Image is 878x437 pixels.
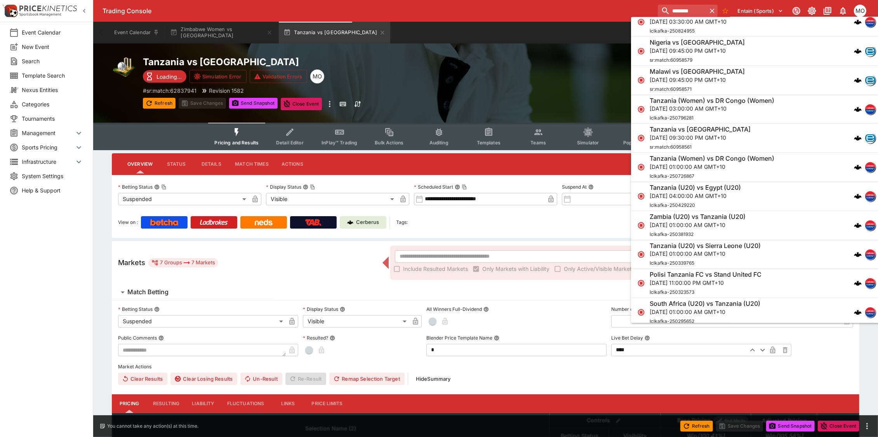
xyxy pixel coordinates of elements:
button: Match Betting [112,284,707,300]
button: Clear Losing Results [170,373,237,385]
span: Teams [530,140,546,146]
span: Template Search [22,71,83,80]
p: [DATE] 03:00:00 AM GMT+10 [650,104,774,113]
th: Controls [549,413,661,428]
img: betradar.png [865,46,875,56]
button: Overview [121,155,159,173]
label: Tags: [396,216,408,229]
span: Un-Result [240,373,282,385]
div: lclkafka [865,104,876,114]
div: lclkafka [865,278,876,289]
p: [DATE] 01:00:00 AM GMT+10 [650,163,774,171]
span: Include Resulted Markets [403,265,468,273]
svg: Closed [637,76,645,84]
span: System Settings [22,172,83,180]
button: Live Bet Delay [645,335,650,341]
div: Visible [303,315,409,328]
h6: Tanzania (U20) vs Sierra Leone (U20) [650,241,761,250]
button: Tanzania vs [GEOGRAPHIC_DATA] [279,22,390,43]
div: Suspended [118,193,249,205]
span: lclkafka-250339765 [650,260,694,266]
img: logo-cerberus.svg [854,76,862,84]
p: [DATE] 11:00:00 PM GMT+10 [650,279,762,287]
span: Bulk Actions [375,140,403,146]
div: cerberus [854,250,862,258]
label: Market Actions [118,361,853,373]
img: logo-cerberus.svg [854,192,862,200]
button: Betting StatusCopy To Clipboard [154,184,160,190]
button: Match Times [229,155,275,173]
span: sr:match:60958579 [650,57,692,63]
span: Search [22,57,83,65]
p: [DATE] 09:30:00 PM GMT+10 [650,134,751,142]
p: Live Bet Delay [611,335,643,341]
button: Clear Results [118,373,167,385]
div: cerberus [854,18,862,26]
div: Suspended [118,315,286,328]
button: Scheduled StartCopy To Clipboard [455,184,460,190]
span: lclkafka-250824955 [650,28,695,34]
span: New Event [22,43,83,51]
span: sr:match:60958571 [650,86,692,92]
span: Only Active/Visible Markets [564,265,635,273]
button: Event Calendar [110,22,164,43]
p: Blender Price Template Name [426,335,492,341]
button: Send Snapshot [766,421,815,432]
div: lclkafka [865,17,876,28]
svg: Closed [637,163,645,171]
h6: Tanzania (Women) vs DR Congo (Women) [650,96,774,104]
img: PriceKinetics Logo [2,3,18,19]
h6: Polisi Tanzania FC vs Stand United FC [650,271,762,279]
div: cerberus [854,222,862,229]
span: Templates [477,140,501,146]
svg: Closed [637,105,645,113]
button: Blender Price Template Name [494,335,499,341]
span: lclkafka-250295652 [650,318,694,324]
p: Betting Status [118,184,153,190]
svg: Closed [637,250,645,258]
button: Validation Errors [250,70,308,83]
img: Betcha [150,219,178,225]
button: Notifications [836,4,850,18]
span: Help & Support [22,186,83,194]
img: logo-cerberus.svg [854,309,862,316]
button: Simulation Error [190,70,247,83]
div: Mark O'Loughlan [310,69,324,83]
img: logo-cerberus.svg [854,134,862,142]
div: 7 Groups 7 Markets [151,258,215,267]
img: cricket.png [112,56,137,81]
button: Fluctuations [221,394,271,413]
span: lclkafka-250381932 [650,231,694,237]
button: Zimbabwe Women vs [GEOGRAPHIC_DATA] [165,22,277,43]
span: lclkafka-250323573 [650,289,694,295]
p: Cerberus [356,218,379,226]
button: Resulting [147,394,186,413]
div: lclkafka [865,191,876,202]
button: Display Status [340,307,345,312]
img: PriceKinetics [19,5,77,11]
svg: Closed [637,309,645,316]
button: more [862,421,872,431]
p: Scheduled Start [414,184,453,190]
span: Management [22,129,74,137]
span: Sports Pricing [22,143,74,151]
button: Details [194,155,229,173]
button: Links [271,394,306,413]
svg: Closed [637,18,645,26]
p: [DATE] 01:00:00 AM GMT+10 [650,250,761,258]
img: betradar.png [865,133,875,143]
p: [DATE] 01:00:00 AM GMT+10 [650,220,746,229]
button: Close Event [281,98,322,110]
svg: Closed [637,134,645,142]
button: Close Event [818,421,859,432]
div: cerberus [854,163,862,171]
span: Popular Bets [623,140,652,146]
img: lclkafka.png [865,104,875,114]
p: [DATE] 03:30:00 AM GMT+10 [650,17,788,26]
span: InPlay™ Trading [322,140,357,146]
p: [DATE] 09:45:00 PM GMT+10 [650,47,745,55]
div: cerberus [854,76,862,84]
button: Public Comments [158,335,164,341]
img: logo-cerberus.svg [854,105,862,113]
h6: Malawi vs [GEOGRAPHIC_DATA] [650,68,745,76]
